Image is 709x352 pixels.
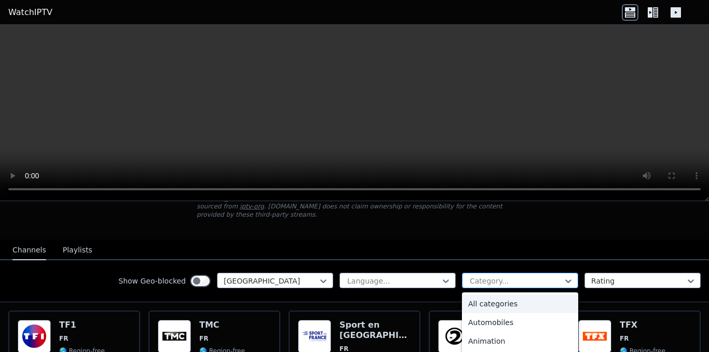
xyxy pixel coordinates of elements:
[59,334,68,343] span: FR
[199,320,245,330] h6: TMC
[118,276,186,286] label: Show Geo-blocked
[462,313,578,332] div: Automobiles
[620,334,629,343] span: FR
[12,241,46,260] button: Channels
[462,332,578,350] div: Animation
[339,320,411,341] h6: Sport en [GEOGRAPHIC_DATA]
[59,320,105,330] h6: TF1
[199,334,208,343] span: FR
[240,203,264,210] a: iptv-org
[8,6,52,19] a: WatchIPTV
[197,194,512,219] p: [DOMAIN_NAME] does not host or serve any video content directly. All streams available here are s...
[620,320,665,330] h6: TFX
[63,241,92,260] button: Playlists
[462,294,578,313] div: All categories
